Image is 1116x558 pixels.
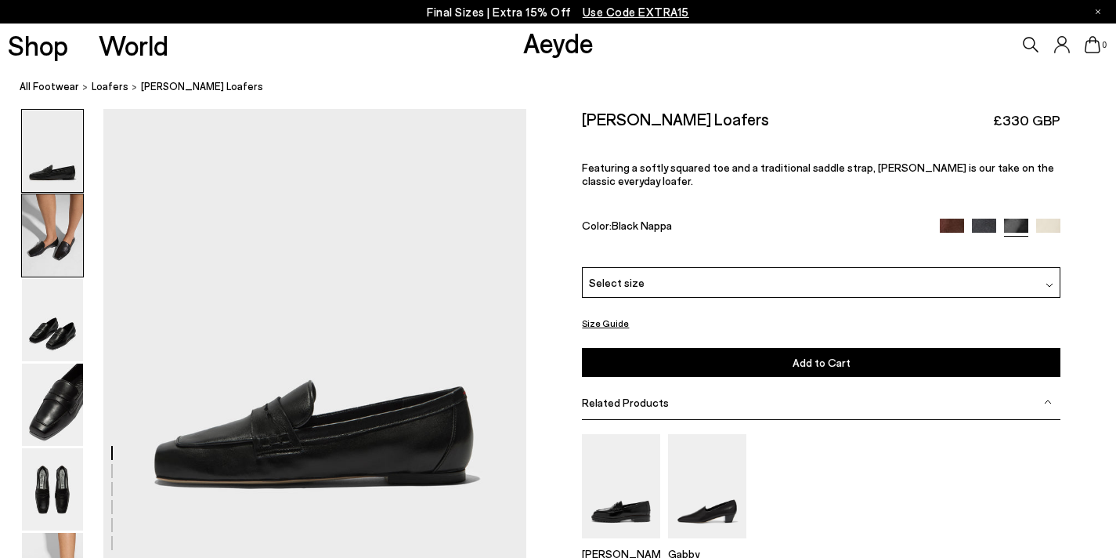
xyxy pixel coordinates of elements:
[1046,281,1053,289] img: svg%3E
[582,219,924,237] div: Color:
[583,5,689,19] span: Navigate to /collections/ss25-final-sizes
[582,313,629,333] button: Size Guide
[22,110,83,192] img: Lana Moccasin Loafers - Image 1
[793,356,851,369] span: Add to Cart
[92,78,128,95] a: Loafers
[582,109,769,129] h2: [PERSON_NAME] Loafers
[22,279,83,361] img: Lana Moccasin Loafers - Image 3
[1044,398,1052,406] img: svg%3E
[668,434,746,538] img: Gabby Almond-Toe Loafers
[8,31,68,59] a: Shop
[20,78,79,95] a: All Footwear
[582,348,1060,377] button: Add to Cart
[582,161,1060,187] p: Featuring a softly squared toe and a traditional saddle strap, [PERSON_NAME] is our take on the c...
[22,364,83,446] img: Lana Moccasin Loafers - Image 4
[22,194,83,277] img: Lana Moccasin Loafers - Image 2
[141,78,263,95] span: [PERSON_NAME] Loafers
[92,80,128,92] span: Loafers
[20,66,1116,109] nav: breadcrumb
[993,111,1060,130] span: £330 GBP
[612,219,672,232] span: Black Nappa
[582,396,669,409] span: Related Products
[1100,41,1108,49] span: 0
[582,434,660,538] img: Leon Loafers
[427,2,689,22] p: Final Sizes | Extra 15% Off
[523,26,594,59] a: Aeyde
[589,274,645,291] span: Select size
[1085,36,1100,53] a: 0
[99,31,168,59] a: World
[22,448,83,531] img: Lana Moccasin Loafers - Image 5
